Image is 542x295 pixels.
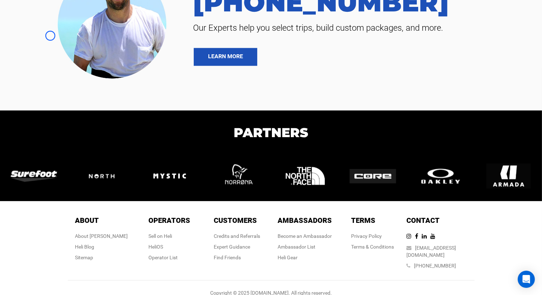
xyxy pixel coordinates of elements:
[148,216,190,225] span: Operators
[350,169,396,183] img: logo
[75,216,99,225] span: About
[278,233,332,239] a: Become an Ambassador
[417,167,464,185] img: logo
[148,244,163,250] a: HeliOS
[351,216,376,225] span: Terms
[351,233,382,239] a: Privacy Policy
[75,254,128,261] div: Sitemap
[78,164,125,188] img: logo
[148,232,190,240] div: Sell on Heli
[407,216,440,225] span: Contact
[278,243,332,250] div: Ambassador List
[75,232,128,240] div: About [PERSON_NAME]
[278,255,298,260] a: Heli Gear
[283,154,328,198] img: logo
[214,254,260,261] div: Find Friends
[351,244,394,250] a: Terms & Conditions
[11,170,57,182] img: logo
[148,254,190,261] div: Operator List
[414,263,456,269] a: [PHONE_NUMBER]
[188,22,531,34] span: Our Experts help you select trips, build custom packages, and more.
[147,154,192,198] img: logo
[278,216,332,225] span: Ambassadors
[214,233,260,239] a: Credits and Referrals
[214,244,250,250] a: Expert Guidance
[518,271,535,288] div: Open Intercom Messenger
[215,154,260,198] img: logo
[194,48,257,66] a: LEARN MORE
[407,245,456,258] a: [EMAIL_ADDRESS][DOMAIN_NAME]
[486,154,531,198] img: logo
[214,216,257,225] span: Customers
[75,244,95,250] a: Heli Blog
